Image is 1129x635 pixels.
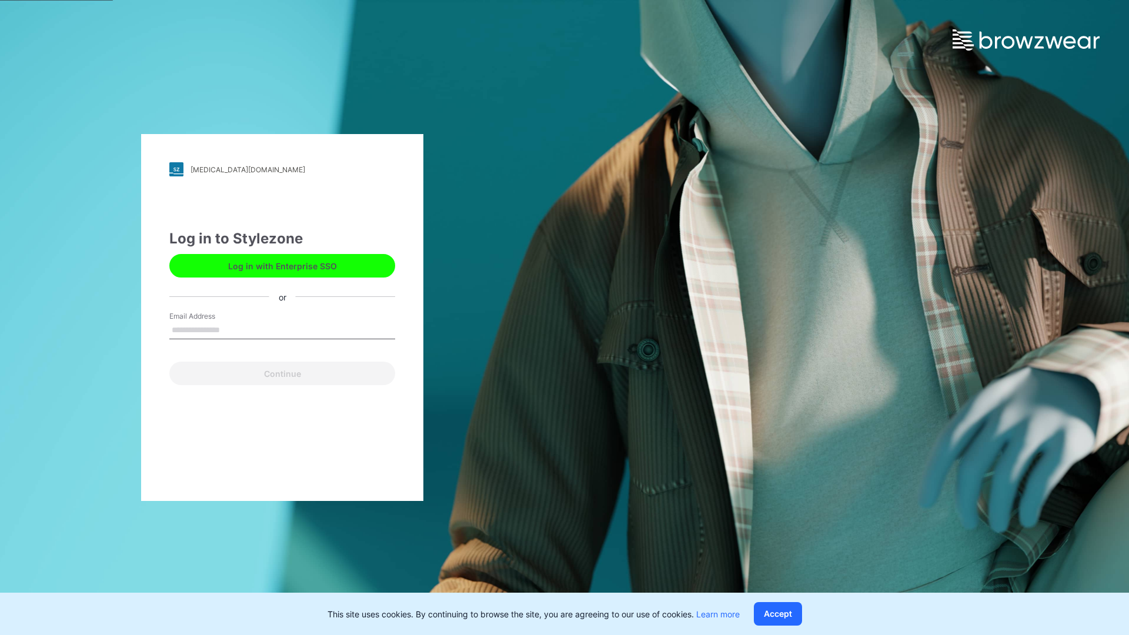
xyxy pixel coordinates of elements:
[169,162,395,176] a: [MEDICAL_DATA][DOMAIN_NAME]
[953,29,1100,51] img: browzwear-logo.e42bd6dac1945053ebaf764b6aa21510.svg
[269,290,296,303] div: or
[191,165,305,174] div: [MEDICAL_DATA][DOMAIN_NAME]
[169,311,252,322] label: Email Address
[169,228,395,249] div: Log in to Stylezone
[169,162,183,176] img: stylezone-logo.562084cfcfab977791bfbf7441f1a819.svg
[328,608,740,620] p: This site uses cookies. By continuing to browse the site, you are agreeing to our use of cookies.
[754,602,802,626] button: Accept
[696,609,740,619] a: Learn more
[169,254,395,278] button: Log in with Enterprise SSO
